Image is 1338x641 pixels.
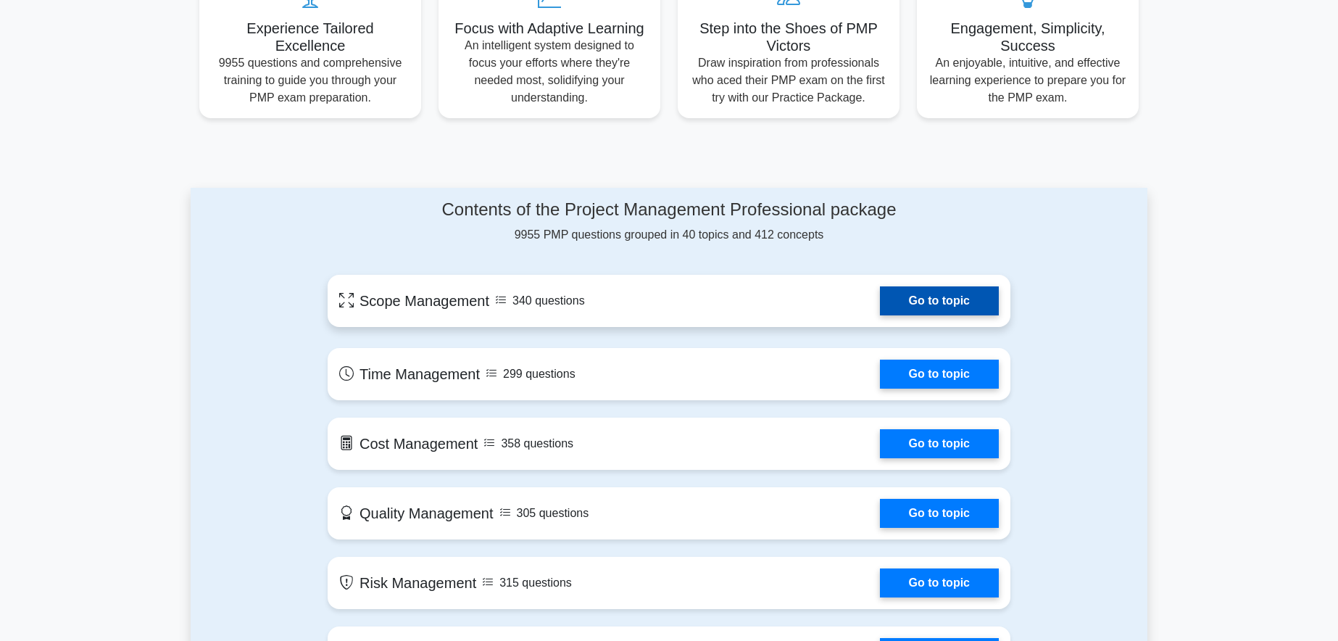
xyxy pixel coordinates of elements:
h5: Experience Tailored Excellence [211,20,410,54]
a: Go to topic [880,499,999,528]
h4: Contents of the Project Management Professional package [328,199,1010,220]
h5: Step into the Shoes of PMP Victors [689,20,888,54]
a: Go to topic [880,286,999,315]
p: Draw inspiration from professionals who aced their PMP exam on the first try with our Practice Pa... [689,54,888,107]
a: Go to topic [880,429,999,458]
a: Go to topic [880,568,999,597]
h5: Engagement, Simplicity, Success [928,20,1127,54]
div: 9955 PMP questions grouped in 40 topics and 412 concepts [328,199,1010,244]
p: 9955 questions and comprehensive training to guide you through your PMP exam preparation. [211,54,410,107]
h5: Focus with Adaptive Learning [450,20,649,37]
p: An enjoyable, intuitive, and effective learning experience to prepare you for the PMP exam. [928,54,1127,107]
a: Go to topic [880,360,999,389]
p: An intelligent system designed to focus your efforts where they're needed most, solidifying your ... [450,37,649,107]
